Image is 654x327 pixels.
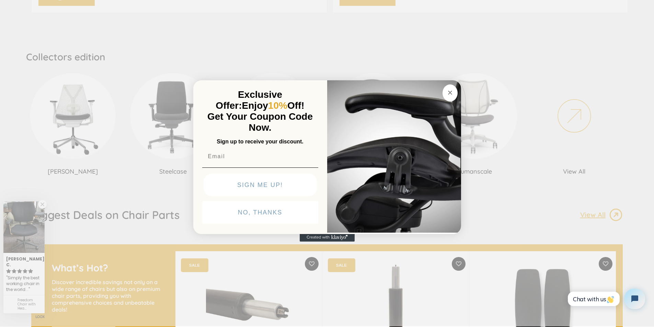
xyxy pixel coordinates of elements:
[202,150,318,163] input: Email
[268,100,287,111] span: 10%
[217,139,303,144] span: Sign up to receive your discount.
[207,111,313,133] span: Get Your Coupon Code Now.
[562,283,651,315] iframe: Tidio Chat
[204,174,317,196] button: SIGN ME UP!
[242,100,305,111] span: Enjoy Off!
[202,201,318,224] button: NO, THANKS
[216,89,282,111] span: Exclusive Offer:
[443,84,458,102] button: Close dialog
[300,233,355,242] a: Created with Klaviyo - opens in a new tab
[327,79,461,233] img: 92d77583-a095-41f6-84e7-858462e0427a.jpeg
